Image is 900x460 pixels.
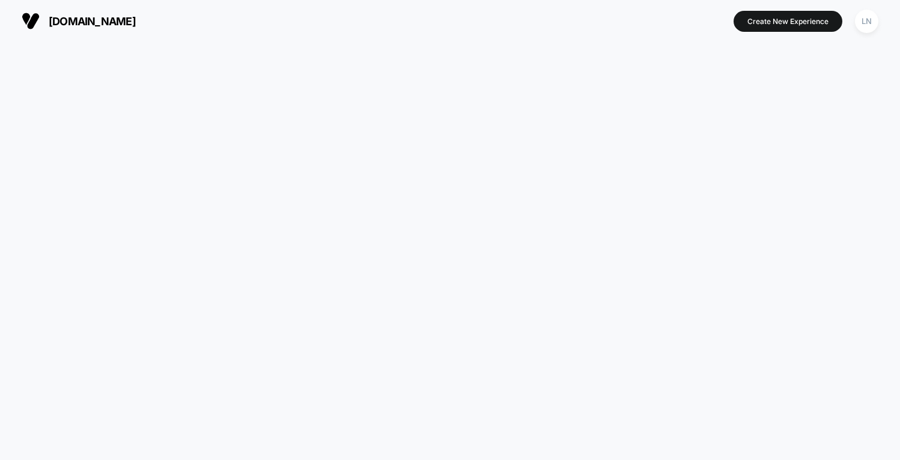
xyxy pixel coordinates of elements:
[49,15,136,28] span: [DOMAIN_NAME]
[734,11,842,32] button: Create New Experience
[855,10,878,33] div: LN
[22,12,40,30] img: Visually logo
[18,11,139,31] button: [DOMAIN_NAME]
[851,9,882,34] button: LN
